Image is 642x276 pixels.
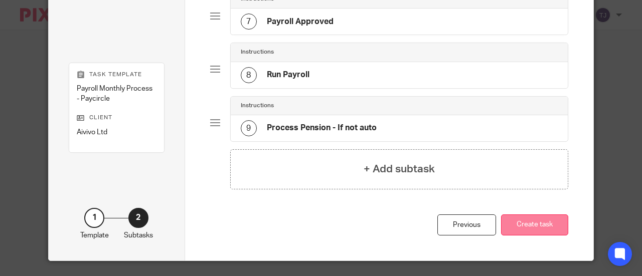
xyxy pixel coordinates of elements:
[267,123,377,133] h4: Process Pension - If not auto
[84,208,104,228] div: 1
[241,14,257,30] div: 7
[128,208,148,228] div: 2
[364,161,435,177] h4: + Add subtask
[77,114,156,122] p: Client
[267,70,309,80] h4: Run Payroll
[241,102,274,110] h4: Instructions
[80,230,109,240] p: Template
[77,84,156,104] p: Payroll Monthly Process - Paycircle
[501,214,568,236] button: Create task
[437,214,496,236] div: Previous
[77,127,156,137] p: Aivivo Ltd
[241,120,257,136] div: 9
[124,230,153,240] p: Subtasks
[241,48,274,56] h4: Instructions
[267,17,334,27] h4: Payroll Approved
[241,67,257,83] div: 8
[77,71,156,79] p: Task template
